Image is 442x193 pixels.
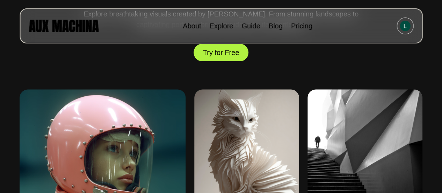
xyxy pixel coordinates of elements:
[291,22,312,30] a: Pricing
[183,22,201,30] a: About
[194,43,249,62] button: Try for Free
[29,20,99,32] img: AUX MACHINA
[241,22,260,30] a: Guide
[269,22,283,30] a: Blog
[209,22,233,30] a: Explore
[400,21,410,31] img: Avatar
